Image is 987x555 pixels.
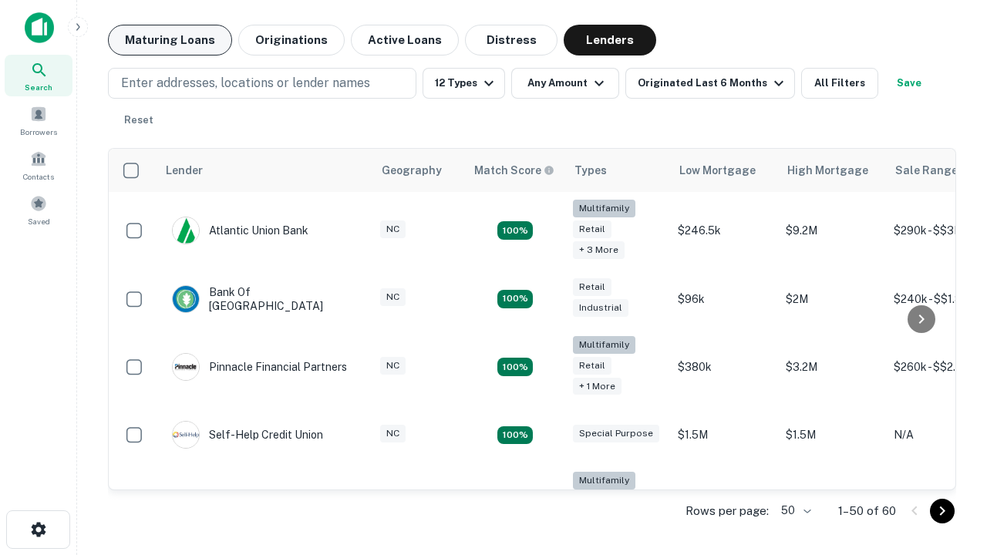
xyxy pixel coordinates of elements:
div: The Fidelity Bank [172,489,297,517]
img: picture [173,354,199,380]
div: Matching Properties: 18, hasApolloMatch: undefined [497,358,533,376]
h6: Match Score [474,162,551,179]
div: NC [380,288,406,306]
button: Maturing Loans [108,25,232,55]
span: Saved [28,215,50,227]
div: Bank Of [GEOGRAPHIC_DATA] [172,285,357,313]
button: Enter addresses, locations or lender names [108,68,416,99]
td: $380k [670,328,778,406]
img: capitalize-icon.png [25,12,54,43]
button: Originated Last 6 Months [625,68,795,99]
div: Retail [573,357,611,375]
button: Distress [465,25,558,55]
div: + 1 more [573,378,622,395]
div: NC [380,425,406,442]
span: Search [25,81,52,93]
th: Low Mortgage [670,149,778,192]
div: Multifamily [573,336,635,354]
div: Retail [573,220,611,238]
p: Rows per page: [686,502,769,520]
div: Multifamily [573,200,635,217]
button: 12 Types [423,68,505,99]
button: All Filters [801,68,878,99]
button: Originations [238,25,345,55]
a: Contacts [5,144,72,186]
div: Capitalize uses an advanced AI algorithm to match your search with the best lender. The match sco... [474,162,554,179]
p: 1–50 of 60 [838,502,896,520]
div: Sale Range [895,161,958,180]
div: NC [380,220,406,238]
img: picture [173,422,199,448]
div: 50 [775,499,814,522]
div: Geography [382,161,442,180]
td: $3.2M [778,328,886,406]
td: $3.2M [778,464,886,542]
div: Self-help Credit Union [172,421,323,449]
td: $9.2M [778,192,886,270]
button: Reset [114,105,163,136]
td: $246.5k [670,192,778,270]
td: $1.5M [778,405,886,464]
th: Capitalize uses an advanced AI algorithm to match your search with the best lender. The match sco... [465,149,565,192]
div: + 3 more [573,241,625,259]
div: High Mortgage [787,161,868,180]
a: Saved [5,189,72,230]
iframe: Chat Widget [910,382,987,456]
td: $1.5M [670,405,778,464]
td: $246k [670,464,778,542]
div: Retail [573,278,611,296]
img: picture [173,217,199,244]
div: Special Purpose [573,425,659,442]
th: Lender [157,149,372,192]
th: Geography [372,149,465,192]
div: Originated Last 6 Months [638,74,788,92]
button: Active Loans [351,25,459,55]
div: Types [574,161,607,180]
div: Atlantic Union Bank [172,217,308,244]
a: Search [5,55,72,96]
button: Save your search to get updates of matches that match your search criteria. [884,68,934,99]
div: Matching Properties: 10, hasApolloMatch: undefined [497,221,533,240]
div: Matching Properties: 11, hasApolloMatch: undefined [497,426,533,445]
button: Go to next page [930,499,955,523]
div: Low Mortgage [679,161,756,180]
button: Any Amount [511,68,619,99]
td: $96k [670,270,778,328]
button: Lenders [564,25,656,55]
th: Types [565,149,670,192]
img: picture [173,286,199,312]
div: Pinnacle Financial Partners [172,353,347,381]
td: $2M [778,270,886,328]
span: Contacts [23,170,54,183]
div: Lender [166,161,203,180]
th: High Mortgage [778,149,886,192]
div: Multifamily [573,472,635,489]
div: NC [380,357,406,375]
div: Industrial [573,299,628,317]
a: Borrowers [5,99,72,141]
div: Matching Properties: 15, hasApolloMatch: undefined [497,290,533,308]
p: Enter addresses, locations or lender names [121,74,370,92]
span: Borrowers [20,126,57,138]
